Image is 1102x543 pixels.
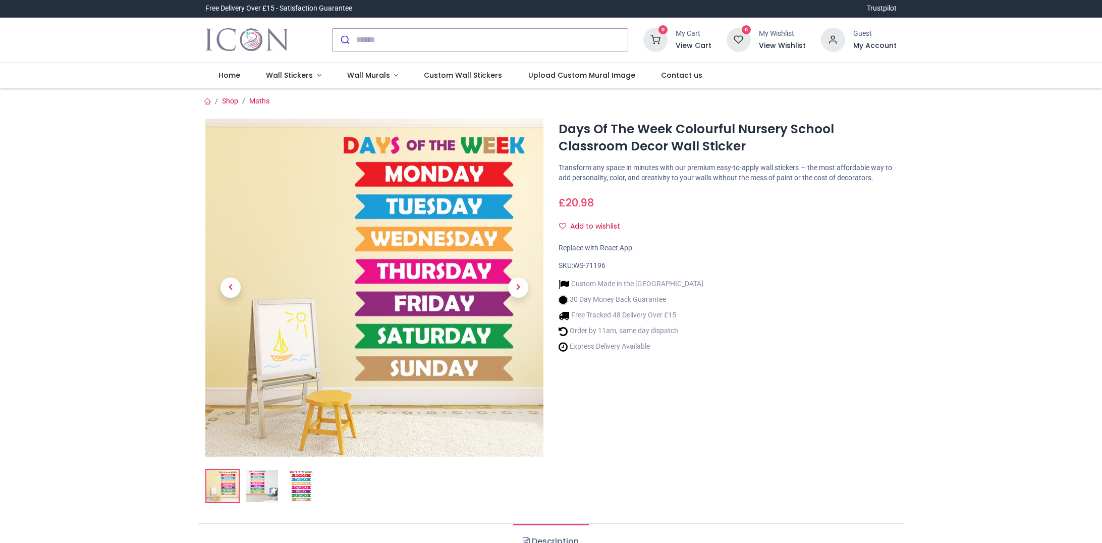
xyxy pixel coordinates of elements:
span: Custom Wall Stickers [424,70,502,80]
a: My Account [853,41,897,51]
li: 30 Day Money Back Guarantee [559,295,703,305]
li: Order by 11am, same day dispatch [559,326,703,337]
span: WS-71196 [573,261,605,269]
li: Custom Made in the [GEOGRAPHIC_DATA] [559,279,703,290]
a: View Wishlist [759,41,806,51]
div: Guest [853,29,897,39]
a: Next [493,169,543,406]
button: Submit [333,29,356,51]
span: Wall Murals [347,70,390,80]
img: WS-71196-02 [246,470,278,502]
span: Contact us [661,70,702,80]
a: Wall Murals [334,63,411,89]
div: My Cart [676,29,711,39]
img: Days Of The Week Colourful Nursery School Classroom Decor Wall Sticker [206,470,239,502]
i: Add to wishlist [559,223,566,230]
a: Maths [249,97,269,105]
div: Replace with React App. [559,243,897,253]
a: Wall Stickers [253,63,334,89]
sup: 0 [658,25,668,35]
span: Previous [221,278,241,298]
div: My Wishlist [759,29,806,39]
a: Shop [222,97,238,105]
a: 0 [643,35,668,43]
a: Trustpilot [867,4,897,14]
img: Icon Wall Stickers [205,26,289,54]
a: Previous [205,169,256,406]
button: Add to wishlistAdd to wishlist [559,218,629,235]
div: SKU: [559,261,897,271]
span: Upload Custom Mural Image [528,70,635,80]
a: View Cart [676,41,711,51]
a: Logo of Icon Wall Stickers [205,26,289,54]
p: Transform any space in minutes with our premium easy-to-apply wall stickers — the most affordable... [559,163,897,183]
li: Free Tracked 48 Delivery Over £15 [559,310,703,321]
span: £ [559,195,594,210]
h1: Days Of The Week Colourful Nursery School Classroom Decor Wall Sticker [559,121,897,155]
div: Free Delivery Over £15 - Satisfaction Guarantee [205,4,352,14]
img: Days Of The Week Colourful Nursery School Classroom Decor Wall Sticker [205,119,543,457]
span: Wall Stickers [266,70,313,80]
li: Express Delivery Available [559,342,703,352]
img: WS-71196-03 [285,470,317,502]
a: 0 [727,35,751,43]
span: 20.98 [566,195,594,210]
sup: 0 [742,25,751,35]
span: Home [218,70,240,80]
span: Next [508,278,528,298]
